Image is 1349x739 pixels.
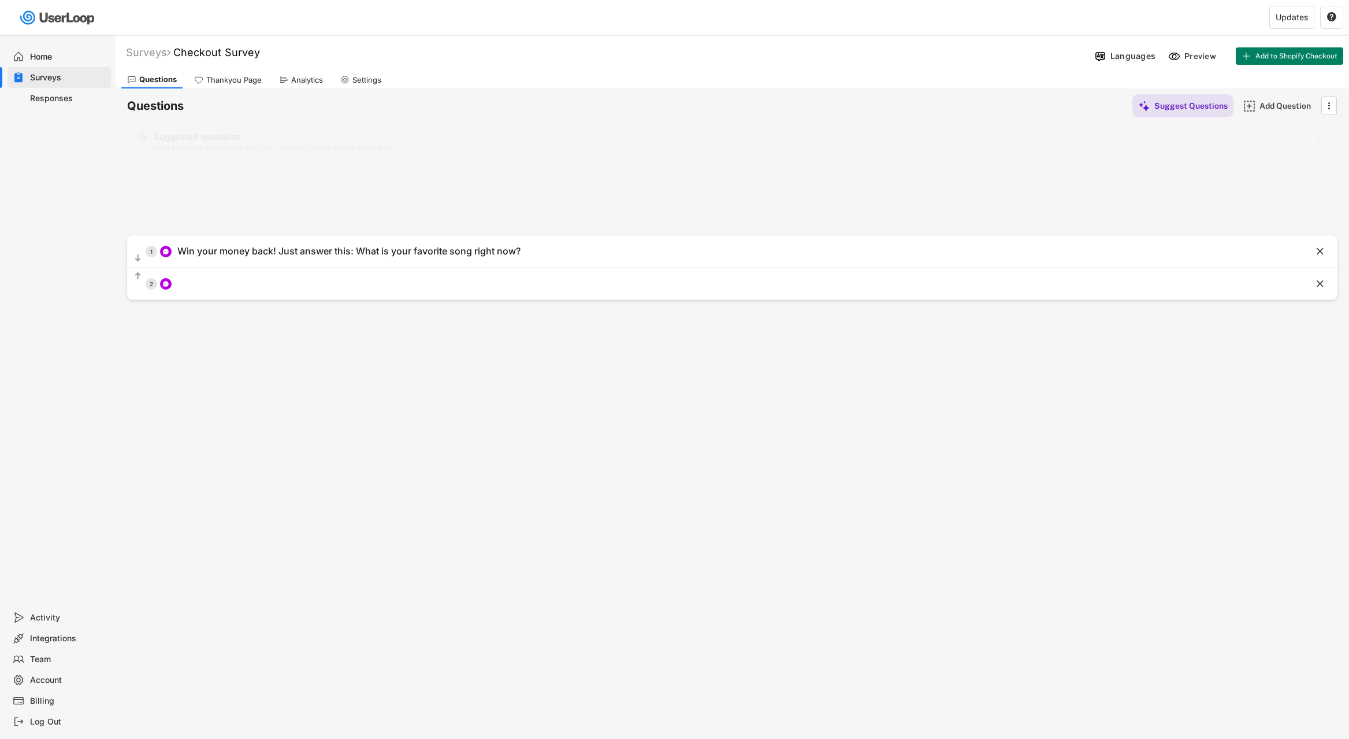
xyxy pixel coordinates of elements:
[1138,100,1150,112] img: MagicMajor%20%28Purple%29.svg
[30,654,106,665] div: Team
[1154,101,1228,111] div: Suggest Questions
[1255,53,1337,60] span: Add to Shopify Checkout
[1184,51,1219,61] div: Preview
[1317,278,1324,290] text: 
[154,144,1305,151] div: Here are some questions to ask your customers to learn more about them
[173,46,260,58] font: Checkout Survey
[154,132,1305,141] div: Suggested questions
[162,280,169,287] img: ConversationMinor.svg
[1314,132,1325,143] button: 
[135,253,141,263] text: 
[1276,13,1308,21] div: Updates
[1326,12,1337,23] button: 
[30,675,106,686] div: Account
[30,72,106,83] div: Surveys
[1243,100,1255,112] img: AddMajor.svg
[1110,51,1155,61] div: Languages
[162,248,169,255] img: ConversationMinor.svg
[30,716,106,727] div: Log Out
[139,132,148,141] img: MagicMajor%20%28Purple%29.svg
[146,281,157,287] div: 2
[133,271,143,282] button: 
[1328,99,1331,112] text: 
[206,75,262,85] div: Thankyou Page
[352,75,381,85] div: Settings
[30,633,106,644] div: Integrations
[30,93,106,104] div: Responses
[139,75,177,84] div: Questions
[126,46,170,59] div: Surveys
[1236,47,1343,65] button: Add to Shopify Checkout
[146,249,157,254] div: 1
[291,75,323,85] div: Analytics
[30,612,106,623] div: Activity
[1259,101,1317,111] div: Add Question
[135,271,141,281] text: 
[127,98,184,114] h6: Questions
[1314,246,1326,257] button: 
[30,696,106,707] div: Billing
[1314,278,1326,290] button: 
[177,245,521,257] div: Win your money back! Just answer this: What is your favorite song right now?
[1316,131,1323,143] text: 
[133,253,143,264] button: 
[17,6,99,29] img: userloop-logo-01.svg
[1317,245,1324,257] text: 
[1323,97,1335,114] button: 
[1094,50,1106,62] img: Language%20Icon.svg
[30,51,106,62] div: Home
[1327,12,1336,22] text: 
